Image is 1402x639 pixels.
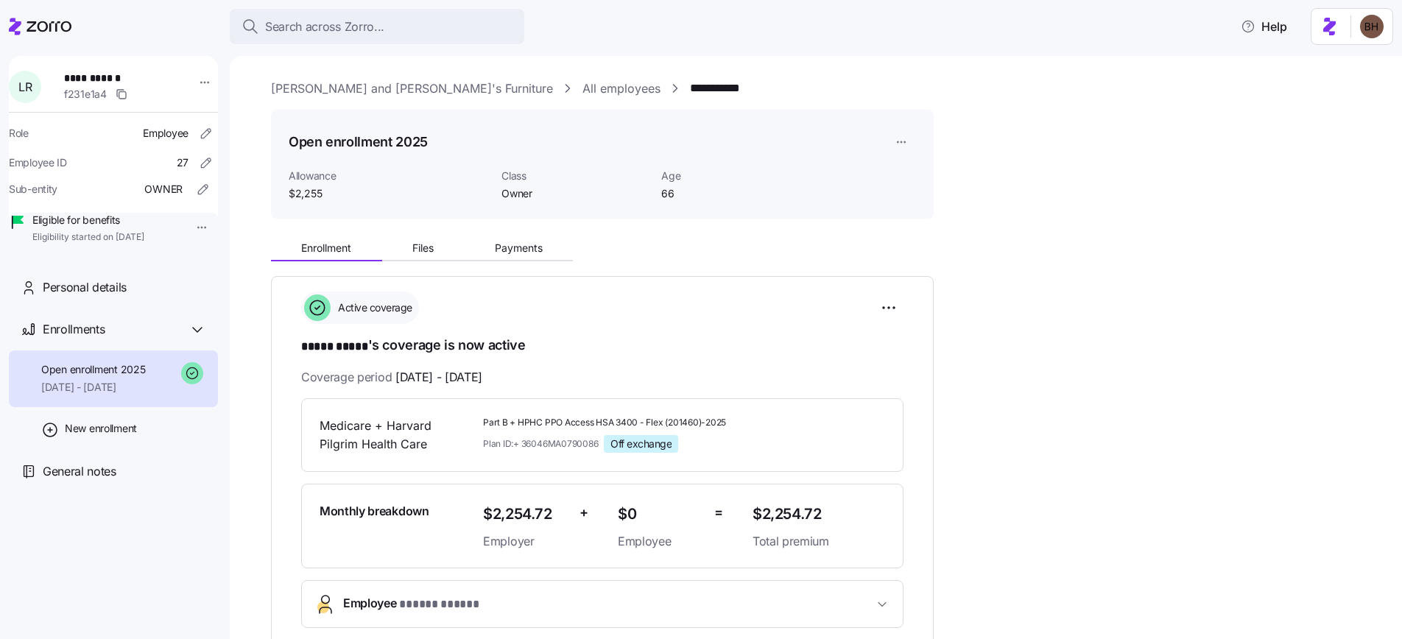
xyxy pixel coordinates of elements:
span: Eligibility started on [DATE] [32,231,144,244]
span: Allowance [289,169,490,183]
span: General notes [43,462,116,481]
span: f231e1a4 [64,87,107,102]
span: Help [1241,18,1287,35]
span: $2,254.72 [753,502,885,526]
span: Coverage period [301,368,482,386]
span: Employee [343,594,479,614]
span: Role [9,126,29,141]
span: $0 [618,502,702,526]
span: Employee ID [9,155,67,170]
span: + [580,502,588,523]
span: Enrollments [43,320,105,339]
span: Off exchange [610,437,672,451]
span: Search across Zorro... [265,18,384,36]
span: = [714,502,723,523]
span: $2,255 [289,186,490,201]
span: 27 [177,155,189,170]
span: Medicare + Harvard Pilgrim Health Care [320,417,471,453]
a: [PERSON_NAME] and [PERSON_NAME]'s Furniture [271,80,553,98]
span: [DATE] - [DATE] [41,380,145,395]
span: Files [412,243,434,253]
span: Age [661,169,809,183]
button: Search across Zorro... [230,9,524,44]
span: Employee [143,126,189,141]
span: Employee [618,532,702,551]
h1: Open enrollment 2025 [289,133,428,151]
span: Enrollment [301,243,351,253]
span: Personal details [43,278,127,297]
span: Open enrollment 2025 [41,362,145,377]
span: Payments [495,243,543,253]
span: Plan ID: + 36046MA0790086 [483,437,598,450]
img: c3c218ad70e66eeb89914ccc98a2927c [1360,15,1384,38]
span: L R [18,81,32,93]
span: OWNER [144,182,183,197]
span: Total premium [753,532,885,551]
span: 66 [661,186,809,201]
span: $2,254.72 [483,502,568,526]
span: New enrollment [65,421,137,436]
button: Help [1229,12,1299,41]
span: Active coverage [334,300,412,315]
span: Employer [483,532,568,551]
h1: 's coverage is now active [301,336,903,356]
a: All employees [582,80,661,98]
span: [DATE] - [DATE] [395,368,482,386]
span: Eligible for benefits [32,213,144,227]
span: Owner [501,186,649,201]
span: Class [501,169,649,183]
span: Part B + HPHC PPO Access HSA 3400 - Flex (201460)-2025 [483,417,741,429]
span: Monthly breakdown [320,502,429,520]
span: Sub-entity [9,182,57,197]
